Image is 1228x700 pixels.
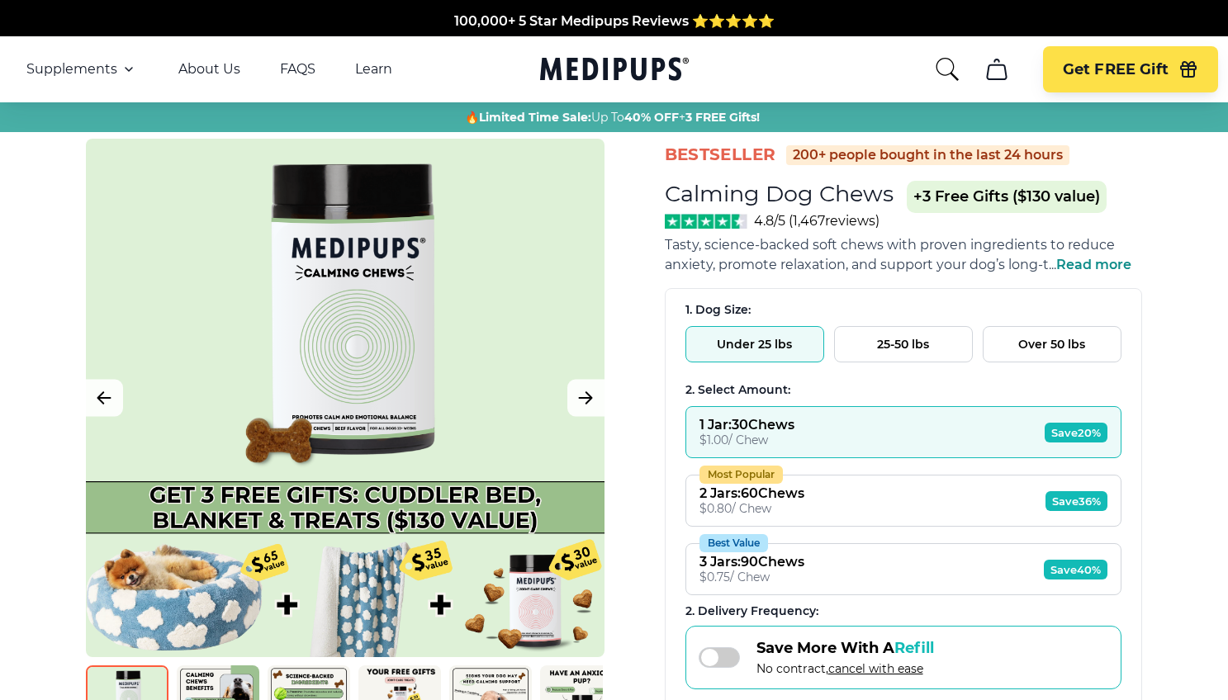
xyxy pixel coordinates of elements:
span: Save 36% [1045,491,1107,511]
div: 2. Select Amount: [685,382,1121,398]
img: Stars - 4.8 [665,214,748,229]
a: FAQS [280,61,315,78]
a: About Us [178,61,240,78]
button: cart [977,50,1017,89]
button: Best Value3 Jars:90Chews$0.75/ ChewSave40% [685,543,1121,595]
span: ... [1049,257,1131,272]
button: 25-50 lbs [834,326,973,362]
div: 1. Dog Size: [685,302,1121,318]
span: cancel with ease [828,661,923,676]
span: 2 . Delivery Frequency: [685,603,818,618]
div: Most Popular [699,466,783,484]
div: $ 1.00 / Chew [699,433,794,447]
div: 3 Jars : 90 Chews [699,554,804,570]
span: Save 40% [1044,560,1107,579]
button: Most Popular2 Jars:60Chews$0.80/ ChewSave36% [685,475,1121,527]
span: No contract, [756,661,934,676]
span: Refill [894,639,934,657]
a: Learn [355,61,392,78]
span: Supplements [26,61,117,78]
span: Read more [1056,257,1131,272]
span: 4.8/5 ( 1,467 reviews) [754,213,880,229]
button: Supplements [26,59,139,79]
span: 100,000+ 5 Star Medipups Reviews ⭐️⭐️⭐️⭐️⭐️ [454,13,775,29]
button: Get FREE Gift [1043,46,1218,92]
span: 🔥 Up To + [465,109,760,125]
span: BestSeller [665,144,776,166]
button: Next Image [567,380,605,417]
span: Save More With A [756,639,934,657]
span: Tasty, science-backed soft chews with proven ingredients to reduce [665,237,1115,253]
h1: Calming Dog Chews [665,180,894,207]
div: $ 0.80 / Chew [699,501,804,516]
div: 2 Jars : 60 Chews [699,485,804,501]
button: Previous Image [86,380,123,417]
span: Get FREE Gift [1063,60,1169,79]
div: 1 Jar : 30 Chews [699,417,794,433]
button: Over 50 lbs [983,326,1121,362]
span: anxiety, promote relaxation, and support your dog’s long-t [665,257,1049,272]
div: $ 0.75 / Chew [699,570,804,584]
button: search [934,56,960,83]
span: +3 Free Gifts ($130 value) [907,181,1107,213]
button: 1 Jar:30Chews$1.00/ ChewSave20% [685,406,1121,458]
div: Best Value [699,534,768,552]
a: Medipups [540,54,689,87]
button: Under 25 lbs [685,326,824,362]
div: 200+ people bought in the last 24 hours [786,145,1069,165]
span: Save 20% [1045,423,1107,442]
